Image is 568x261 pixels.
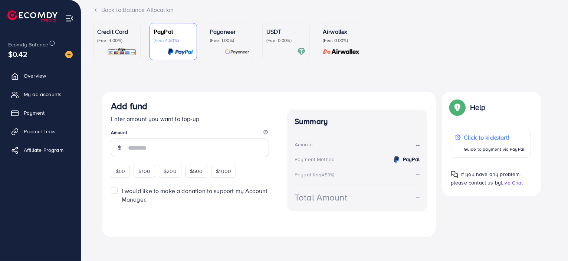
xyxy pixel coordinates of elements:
[225,48,249,56] img: card
[416,170,420,178] strong: --
[111,101,147,111] h3: Add fund
[6,87,75,102] a: My ad accounts
[321,48,362,56] img: card
[154,37,193,43] p: (Fee: 4.50%)
[6,105,75,120] a: Payment
[7,10,58,22] img: logo
[216,167,231,175] span: $1000
[24,109,45,117] span: Payment
[321,172,335,178] small: (4.50%)
[164,167,177,175] span: $200
[93,6,556,14] div: Back to Balance Allocation
[138,167,150,175] span: $100
[8,41,48,48] span: Ecomdy Balance
[451,170,521,186] span: If you have any problem, please contact us by
[323,37,362,43] p: (Fee: 0.00%)
[295,156,335,163] div: Payment Method
[403,156,420,163] strong: PayPal
[297,48,306,56] img: card
[323,27,362,36] p: Airwallex
[116,167,125,175] span: $50
[24,72,46,79] span: Overview
[107,48,137,56] img: card
[6,124,75,139] a: Product Links
[501,179,523,186] span: Live Chat
[6,143,75,157] a: Affiliate Program
[154,27,193,36] p: PayPal
[24,128,56,135] span: Product Links
[210,37,249,43] p: (Fee: 1.00%)
[190,167,203,175] span: $500
[451,171,458,178] img: Popup guide
[6,68,75,83] a: Overview
[464,133,524,142] p: Click to kickstart!
[416,140,420,149] strong: --
[392,155,401,164] img: credit
[97,37,137,43] p: (Fee: 4.00%)
[470,103,486,112] p: Help
[536,228,562,255] iframe: Chat
[266,27,306,36] p: USDT
[65,14,74,23] img: menu
[24,146,63,154] span: Affiliate Program
[451,101,464,114] img: Popup guide
[295,141,313,148] div: Amount
[295,117,420,126] h4: Summary
[65,51,73,58] img: image
[8,49,27,59] span: $0.42
[97,27,137,36] p: Credit Card
[464,145,524,154] p: Guide to payment via PayPal
[111,129,269,138] legend: Amount
[24,91,62,98] span: My ad accounts
[295,191,347,204] div: Total Amount
[168,48,193,56] img: card
[295,171,337,178] div: Paypal fee
[416,193,420,202] strong: --
[111,114,269,123] p: Enter amount you want to top-up
[266,37,306,43] p: (Fee: 0.00%)
[210,27,249,36] p: Payoneer
[122,187,267,203] span: I would like to make a donation to support my Account Manager.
